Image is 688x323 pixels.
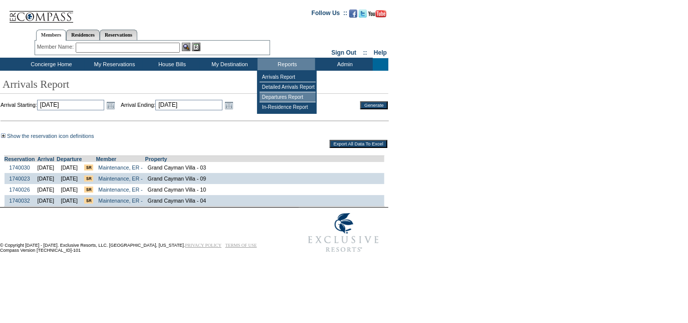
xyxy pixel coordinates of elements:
[9,165,30,171] a: 1740030
[57,173,82,184] td: [DATE]
[260,72,316,82] td: Arrivals Report
[145,173,384,184] td: Grand Cayman Villa - 09
[9,187,30,193] a: 1740026
[105,100,116,111] a: Open the calendar popup.
[359,10,367,18] img: Follow us on Twitter
[57,195,82,207] td: [DATE]
[96,156,116,162] a: Member
[145,184,384,195] td: Grand Cayman Villa - 10
[330,140,387,148] input: Export All Data To Excel
[145,195,384,207] td: Grand Cayman Villa - 04
[1,100,347,111] td: Arrival Starting: Arrival Ending:
[1,133,6,138] img: Show the reservation icon definitions
[37,43,76,51] div: Member Name:
[98,165,142,171] a: Maintenance, ER -
[182,43,190,51] img: View
[145,156,167,162] a: Property
[35,173,57,184] td: [DATE]
[331,49,356,56] a: Sign Out
[225,243,257,248] a: TERMS OF USE
[223,100,235,111] a: Open the calendar popup.
[98,187,142,193] a: Maintenance, ER -
[260,102,316,112] td: In-Residence Report
[315,58,373,71] td: Admin
[359,13,367,19] a: Follow us on Twitter
[57,184,82,195] td: [DATE]
[360,101,388,109] input: Generate
[98,198,142,204] a: Maintenance, ER -
[349,10,357,18] img: Become our fan on Facebook
[192,43,200,51] img: Reservations
[368,13,386,19] a: Subscribe to our YouTube Channel
[7,133,94,139] a: Show the reservation icon definitions
[98,176,142,182] a: Maintenance, ER -
[16,58,85,71] td: Concierge Home
[84,165,93,171] input: There are special requests for this reservation!
[363,49,367,56] span: ::
[200,58,258,71] td: My Destination
[57,162,82,173] td: [DATE]
[35,184,57,195] td: [DATE]
[299,208,388,258] img: Exclusive Resorts
[9,198,30,204] a: 1740032
[260,82,316,92] td: Detailed Arrivals Report
[57,156,82,162] a: Departure
[84,187,93,193] input: There are special requests for this reservation!
[36,30,67,41] a: Members
[258,58,315,71] td: Reports
[100,30,137,40] a: Reservations
[312,9,347,21] td: Follow Us ::
[9,176,30,182] a: 1740023
[84,176,93,182] input: There are special requests for this reservation!
[66,30,100,40] a: Residences
[142,58,200,71] td: House Bills
[374,49,387,56] a: Help
[5,156,35,162] a: Reservation
[260,92,316,102] td: Departures Report
[9,3,74,23] img: Compass Home
[84,198,93,204] input: There are special requests for this reservation!
[37,156,54,162] a: Arrival
[145,162,384,173] td: Grand Cayman Villa - 03
[349,13,357,19] a: Become our fan on Facebook
[185,243,221,248] a: PRIVACY POLICY
[35,195,57,207] td: [DATE]
[85,58,142,71] td: My Reservations
[35,162,57,173] td: [DATE]
[368,10,386,18] img: Subscribe to our YouTube Channel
